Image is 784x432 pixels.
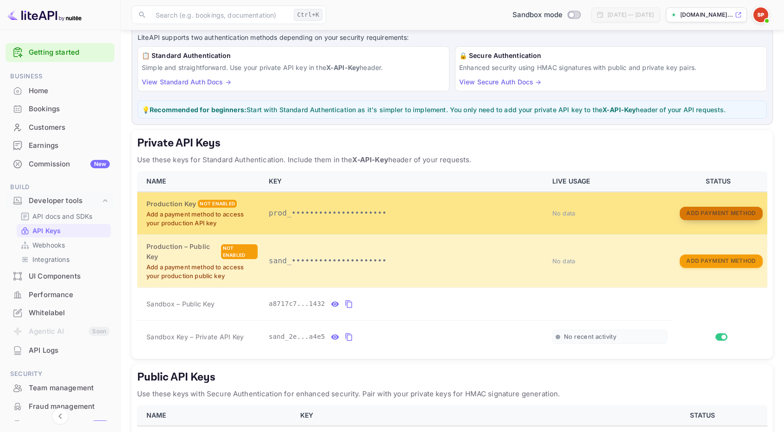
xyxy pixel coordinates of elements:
[146,210,258,228] p: Add a payment method to access your production API key
[564,333,616,341] span: No recent activity
[142,51,445,61] h6: 📋 Standard Authentication
[142,63,445,72] p: Simple and straightforward. Use your private API key in the header.
[602,106,636,114] strong: X-API-Key
[142,105,763,114] p: 💡 Start with Standard Authentication as it's simpler to implement. You only need to add your priv...
[146,199,196,209] h6: Production Key
[680,256,762,264] a: Add Payment Method
[269,299,325,309] span: a8717c7...1432
[17,224,111,237] div: API Keys
[29,419,110,430] div: Audit logs
[146,299,215,309] span: Sandbox – Public Key
[17,210,111,223] div: API docs and SDKs
[90,160,110,168] div: New
[6,182,114,192] span: Build
[295,405,641,426] th: KEY
[6,398,114,415] a: Fraud management
[547,171,673,192] th: LIVE USAGE
[137,370,767,385] h5: Public API Keys
[52,408,69,425] button: Collapse navigation
[459,63,763,72] p: Enhanced security using HMAC signatures with public and private key pairs.
[20,211,107,221] a: API docs and SDKs
[150,106,247,114] strong: Recommended for beginners:
[29,290,110,300] div: Performance
[137,171,767,353] table: private api keys table
[6,379,114,396] a: Team management
[6,155,114,172] a: CommissionNew
[20,254,107,264] a: Integrations
[680,207,762,220] button: Add Payment Method
[509,10,584,20] div: Switch to Production mode
[29,104,110,114] div: Bookings
[352,155,388,164] strong: X-API-Key
[6,155,114,173] div: CommissionNew
[680,254,762,268] button: Add Payment Method
[32,240,65,250] p: Webhooks
[29,86,110,96] div: Home
[6,43,114,62] div: Getting started
[146,333,244,341] span: Sandbox Key – Private API Key
[6,137,114,154] a: Earnings
[137,388,767,400] p: Use these keys with Secure Authentication for enhanced security. Pair with your private keys for ...
[269,332,325,342] span: sand_2e...a4e5
[552,210,575,217] span: No data
[6,286,114,303] a: Performance
[680,209,762,216] a: Add Payment Method
[6,398,114,416] div: Fraud management
[459,78,541,86] a: View Secure Auth Docs →
[6,82,114,100] div: Home
[7,7,82,22] img: LiteAPI logo
[32,211,93,221] p: API docs and SDKs
[673,171,767,192] th: STATUS
[6,267,114,285] a: UI Components
[753,7,768,22] img: Sergiu Pricop
[459,51,763,61] h6: 🔒 Secure Authentication
[29,47,110,58] a: Getting started
[6,137,114,155] div: Earnings
[137,171,263,192] th: NAME
[29,345,110,356] div: API Logs
[326,64,360,71] strong: X-API-Key
[32,226,61,235] p: API Keys
[6,71,114,82] span: Business
[17,238,111,252] div: Webhooks
[146,263,258,281] p: Add a payment method to access your production public key
[29,308,110,318] div: Whitelabel
[29,159,110,170] div: Commission
[198,200,237,208] div: Not enabled
[29,271,110,282] div: UI Components
[680,11,733,19] p: [DOMAIN_NAME]...
[6,379,114,397] div: Team management
[6,100,114,118] div: Bookings
[142,78,231,86] a: View Standard Auth Docs →
[6,342,114,359] a: API Logs
[269,208,541,219] p: prod_•••••••••••••••••••••
[29,122,110,133] div: Customers
[137,154,767,165] p: Use these keys for Standard Authentication. Include them in the header of your requests.
[6,286,114,304] div: Performance
[552,257,575,265] span: No data
[221,244,258,259] div: Not enabled
[6,342,114,360] div: API Logs
[6,267,114,286] div: UI Components
[6,304,114,321] a: Whitelabel
[641,405,767,426] th: STATUS
[6,304,114,322] div: Whitelabel
[512,10,563,20] span: Sandbox mode
[20,240,107,250] a: Webhooks
[29,401,110,412] div: Fraud management
[32,254,70,264] p: Integrations
[6,119,114,136] a: Customers
[138,32,767,43] p: LiteAPI supports two authentication methods depending on your security requirements:
[269,255,541,267] p: sand_•••••••••••••••••••••
[137,405,295,426] th: NAME
[17,253,111,266] div: Integrations
[29,140,110,151] div: Earnings
[6,369,114,379] span: Security
[607,11,654,19] div: [DATE] — [DATE]
[29,383,110,394] div: Team management
[263,171,547,192] th: KEY
[29,196,101,206] div: Developer tools
[294,9,322,21] div: Ctrl+K
[20,226,107,235] a: API Keys
[6,100,114,117] a: Bookings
